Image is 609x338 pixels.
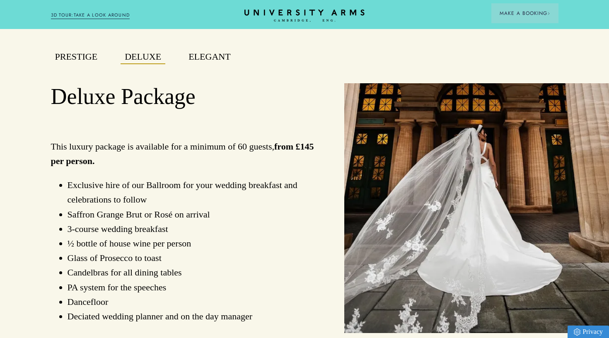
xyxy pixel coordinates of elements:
[500,10,550,17] span: Make a Booking
[68,236,316,251] li: ½ bottle of house wine per person
[68,280,316,295] li: PA system for the speeches
[51,12,130,19] a: 3D TOUR:TAKE A LOOK AROUND
[68,265,316,280] li: Candelbras for all dining tables
[68,309,316,324] li: Deciated wedding planner and on the day manager
[68,207,316,222] li: Saffron Grange Brut or Rosé on arrival
[68,251,316,265] li: Glass of Prosecco to toast
[574,328,580,336] img: Privacy
[121,50,165,64] button: Deluxe
[491,3,558,23] button: Make a BookingArrow icon
[344,83,609,333] img: image-40b279693ea99b73e719d2875ec1746fc90f84d0-4725x7080-jpg
[51,50,102,64] button: Prestige
[51,83,316,111] h2: Deluxe Package
[184,50,234,64] button: Elegant
[68,222,316,236] li: 3-course wedding breakfast
[547,12,550,15] img: Arrow icon
[68,178,316,207] li: Exclusive hire of our Ballroom for your wedding breakfast and celebrations to follow
[68,295,316,309] li: Dancefloor
[568,326,609,338] a: Privacy
[244,10,365,22] a: Home
[51,139,316,168] p: This luxury package is available for a minimum of 60 guests,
